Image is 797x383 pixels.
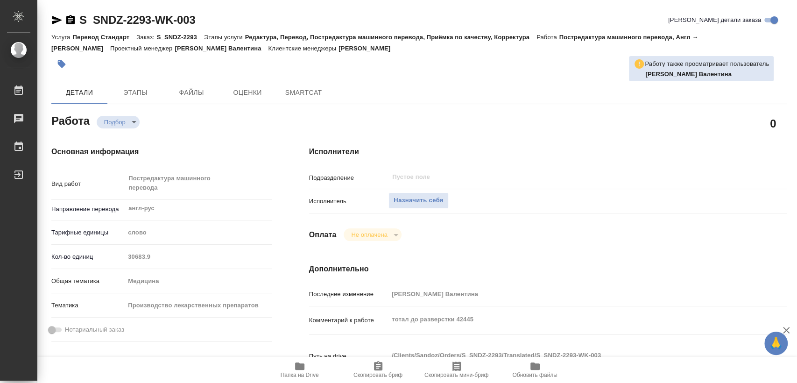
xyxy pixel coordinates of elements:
p: Направление перевода [51,205,125,214]
button: Скопировать бриф [339,357,417,383]
span: Этапы [113,87,158,99]
p: Перевод Стандарт [72,34,136,41]
p: Тематика [51,301,125,310]
p: [PERSON_NAME] Валентина [175,45,268,52]
div: Медицина [125,273,271,289]
span: SmartCat [281,87,326,99]
p: Горшкова Валентина [645,70,769,79]
button: Обновить файлы [496,357,574,383]
b: [PERSON_NAME] Валентина [645,71,732,78]
h2: Работа [51,112,90,128]
h4: Исполнители [309,146,787,157]
input: Пустое поле [391,171,725,183]
input: Пустое поле [388,287,747,301]
p: Работу также просматривает пользователь [645,59,769,69]
textarea: /Clients/Sandoz/Orders/S_SNDZ-2293/Translated/S_SNDZ-2293-WK-003 [388,348,747,363]
p: Последнее изменение [309,290,389,299]
p: [PERSON_NAME] [339,45,397,52]
p: Редактура, Перевод, Постредактура машинного перевода, Приёмка по качеству, Корректура [245,34,536,41]
h4: Оплата [309,229,337,241]
div: Производство лекарственных препаратов [125,298,271,313]
span: [PERSON_NAME] детали заказа [668,15,761,25]
p: Исполнитель [309,197,389,206]
span: Скопировать бриф [353,372,402,378]
div: Подбор [344,228,401,241]
span: Оценки [225,87,270,99]
textarea: тотал до разверстки 42445 [388,312,747,327]
p: Клиентские менеджеры [268,45,339,52]
p: Комментарий к работе [309,316,389,325]
p: Проектный менеджер [110,45,175,52]
div: слово [125,225,271,241]
p: Путь на drive [309,352,389,361]
p: Услуга [51,34,72,41]
p: Вид работ [51,179,125,189]
button: 🙏 [764,332,788,355]
span: Обновить файлы [512,372,557,378]
p: Кол-во единиц [51,252,125,262]
p: Работа [536,34,559,41]
h4: Основная информация [51,146,272,157]
button: Добавить тэг [51,54,72,74]
span: Скопировать мини-бриф [424,372,488,378]
button: Скопировать мини-бриф [417,357,496,383]
span: Файлы [169,87,214,99]
span: Детали [57,87,102,99]
p: S_SNDZ-2293 [157,34,204,41]
div: Подбор [97,116,140,128]
span: Папка на Drive [281,372,319,378]
p: Заказ: [136,34,156,41]
span: Назначить себя [394,195,443,206]
p: Подразделение [309,173,389,183]
button: Папка на Drive [261,357,339,383]
span: 🙏 [768,333,784,353]
h2: 0 [770,115,776,131]
button: Подбор [101,118,128,126]
button: Скопировать ссылку для ЯМессенджера [51,14,63,26]
a: S_SNDZ-2293-WK-003 [79,14,195,26]
button: Не оплачена [348,231,390,239]
input: Пустое поле [125,250,271,263]
p: Тарифные единицы [51,228,125,237]
button: Скопировать ссылку [65,14,76,26]
button: Назначить себя [388,192,448,209]
h4: Дополнительно [309,263,787,275]
p: Этапы услуги [204,34,245,41]
p: Общая тематика [51,277,125,286]
span: Нотариальный заказ [65,325,124,334]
